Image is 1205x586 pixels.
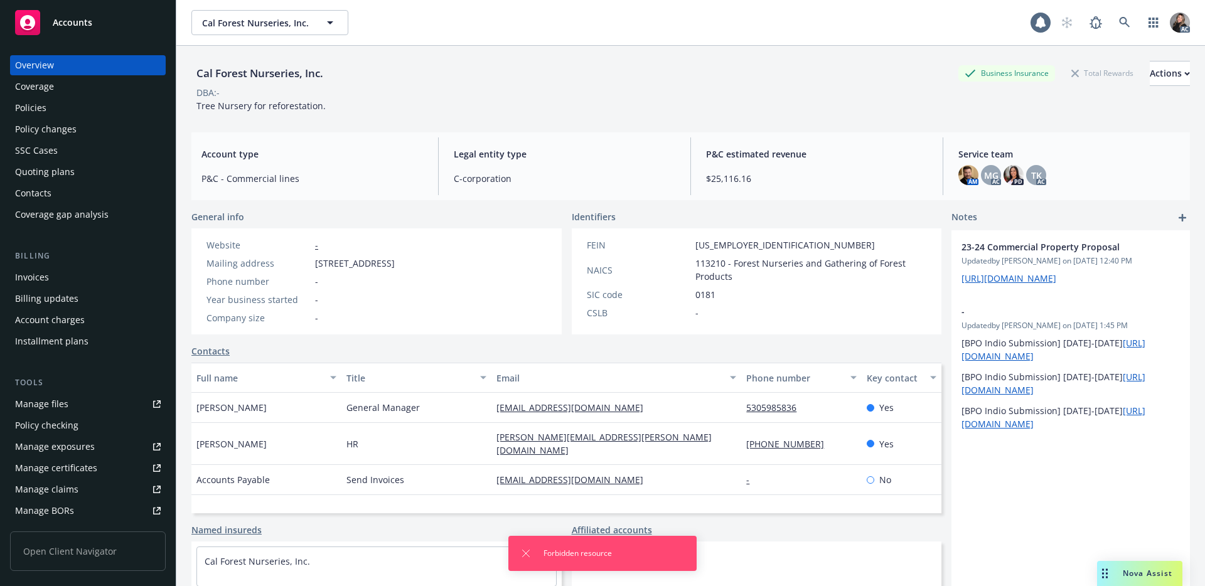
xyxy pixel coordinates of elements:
div: Overview [15,55,54,75]
span: Yes [879,437,894,450]
div: Manage claims [15,479,78,499]
a: Policy checking [10,415,166,435]
span: Identifiers [572,210,616,223]
a: Coverage [10,77,166,97]
div: NAICS [587,264,690,277]
div: Manage BORs [15,501,74,521]
a: Named insureds [191,523,262,536]
span: $25,116.16 [706,172,928,185]
a: - [746,474,759,486]
a: Switch app [1141,10,1166,35]
span: Tree Nursery for reforestation. [196,100,326,112]
span: Open Client Navigator [10,531,166,571]
div: -Updatedby [PERSON_NAME] on [DATE] 1:45 PM[BPO Indio Submission] [DATE]-[DATE][URL][DOMAIN_NAME][... [951,295,1190,440]
a: Affiliated accounts [572,523,652,536]
div: Coverage gap analysis [15,205,109,225]
div: Installment plans [15,331,88,351]
div: Title [346,371,473,385]
div: SSC Cases [15,141,58,161]
p: [BPO Indio Submission] [DATE]-[DATE] [961,404,1180,430]
button: Email [491,363,741,393]
span: Account type [201,147,423,161]
span: - [315,311,318,324]
span: Nova Assist [1123,568,1172,578]
a: Coverage gap analysis [10,205,166,225]
div: Year business started [206,293,310,306]
span: No [879,473,891,486]
div: Manage exposures [15,437,95,457]
span: - [315,293,318,306]
div: Phone number [746,371,842,385]
div: Policy changes [15,119,77,139]
a: 5305985836 [746,402,806,413]
span: - [315,275,318,288]
span: TK [1031,169,1042,182]
div: DBA: - [196,86,220,99]
a: Manage claims [10,479,166,499]
button: Cal Forest Nurseries, Inc. [191,10,348,35]
span: Updated by [PERSON_NAME] on [DATE] 12:40 PM [961,255,1180,267]
a: Installment plans [10,331,166,351]
a: Contacts [10,183,166,203]
div: Invoices [15,267,49,287]
div: Full name [196,371,323,385]
button: Nova Assist [1097,561,1182,586]
a: [PHONE_NUMBER] [746,438,834,450]
div: CSLB [587,306,690,319]
div: Contacts [15,183,51,203]
a: Manage exposures [10,437,166,457]
a: Manage BORs [10,501,166,521]
span: Forbidden resource [544,548,612,559]
span: P&C - Commercial lines [201,172,423,185]
span: General info [191,210,244,223]
div: Manage files [15,394,68,414]
span: 113210 - Forest Nurseries and Gathering of Forest Products [695,257,927,283]
button: Phone number [741,363,861,393]
div: Business Insurance [958,65,1055,81]
a: SSC Cases [10,141,166,161]
span: Yes [879,401,894,414]
span: Notes [951,210,977,225]
a: Start snowing [1054,10,1079,35]
p: [BPO Indio Submission] [DATE]-[DATE] [961,370,1180,397]
div: SIC code [587,288,690,301]
img: photo [958,165,978,185]
button: Actions [1150,61,1190,86]
span: - [695,306,699,319]
div: Company size [206,311,310,324]
span: - [961,305,1147,318]
a: Invoices [10,267,166,287]
div: Billing updates [15,289,78,309]
span: Send Invoices [346,473,404,486]
span: 0181 [695,288,715,301]
span: HR [346,437,358,450]
div: Tools [10,376,166,389]
div: Manage certificates [15,458,97,478]
a: [URL][DOMAIN_NAME] [961,272,1056,284]
a: Account charges [10,310,166,330]
div: Quoting plans [15,162,75,182]
div: Total Rewards [1065,65,1140,81]
div: Phone number [206,275,310,288]
img: photo [1004,165,1024,185]
a: Billing updates [10,289,166,309]
span: P&C estimated revenue [706,147,928,161]
a: [EMAIL_ADDRESS][DOMAIN_NAME] [496,474,653,486]
div: FEIN [587,238,690,252]
span: Updated by [PERSON_NAME] on [DATE] 1:45 PM [961,320,1180,331]
div: Actions [1150,61,1190,85]
div: 23-24 Commercial Property ProposalUpdatedby [PERSON_NAME] on [DATE] 12:40 PM[URL][DOMAIN_NAME] [951,230,1190,295]
span: MG [984,169,999,182]
div: Website [206,238,310,252]
span: Service team [958,147,1180,161]
a: add [1175,210,1190,225]
a: [EMAIL_ADDRESS][DOMAIN_NAME] [496,402,653,413]
div: Drag to move [1097,561,1113,586]
span: Accounts [53,18,92,28]
a: Manage certificates [10,458,166,478]
button: Key contact [862,363,941,393]
div: Coverage [15,77,54,97]
a: Policies [10,98,166,118]
a: Report a Bug [1083,10,1108,35]
a: Quoting plans [10,162,166,182]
